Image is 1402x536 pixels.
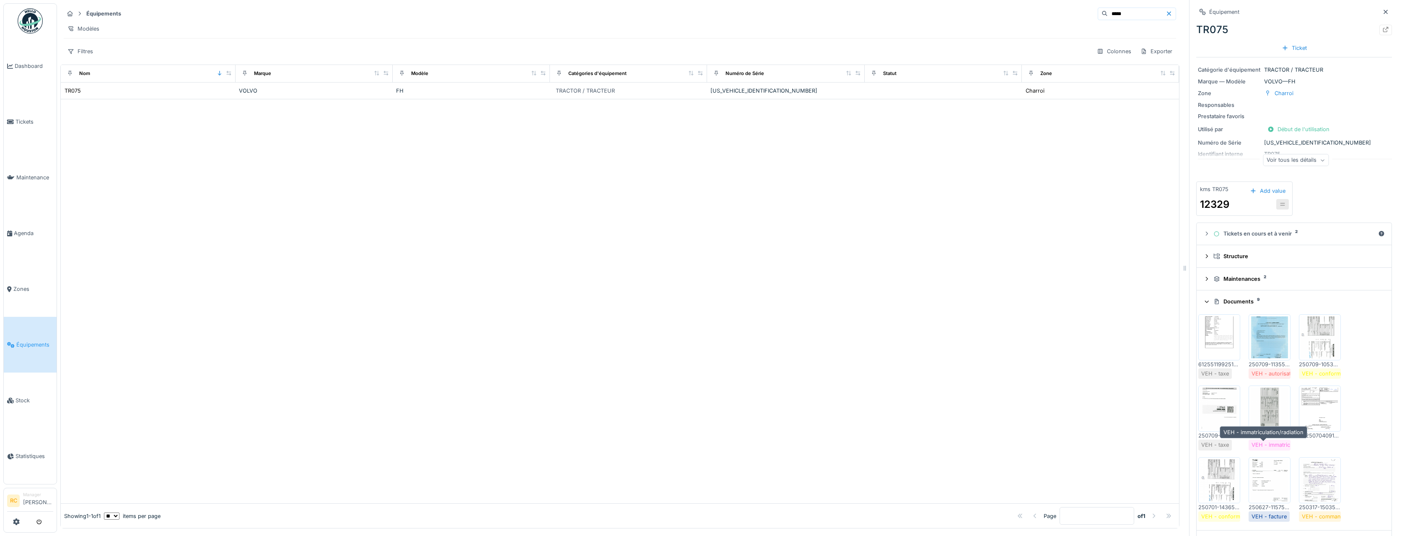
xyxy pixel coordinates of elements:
[4,205,57,261] a: Agenda
[1213,275,1381,283] div: Maintenances
[1200,249,1388,264] summary: Structure
[1200,316,1238,358] img: tsfry2hbfa4tk01jgsklwiqhff47
[4,94,57,150] a: Tickets
[1209,8,1239,16] div: Équipement
[1198,112,1261,120] div: Prestataire favoris
[1201,370,1229,378] div: VEH - taxe
[1198,89,1261,97] div: Zone
[23,492,53,498] div: Manager
[1137,45,1176,57] div: Exporter
[1249,360,1291,368] div: 250709-113550-AMI-TR075-77 doc00600420250709112019.pdf
[65,87,81,95] div: TR075
[411,70,428,77] div: Modèle
[1200,271,1388,287] summary: Maintenances2
[1302,513,1347,520] div: VEH - commande
[1200,226,1388,242] summary: Tickets en cours et à venir2
[1264,124,1333,135] div: Début de l'utilisation
[4,261,57,317] a: Zones
[1198,125,1261,133] div: Utilisé par
[1198,78,1261,85] div: Marque — Modèle
[1196,22,1392,37] div: TR075
[1201,441,1229,449] div: VEH - taxe
[1252,513,1287,520] div: VEH - facture
[1138,512,1145,520] strong: of 1
[1275,89,1293,97] div: Charroi
[79,70,90,77] div: Nom
[1252,441,1332,449] div: VEH - immatriculation/radiation
[83,10,124,18] strong: Équipements
[239,87,389,95] div: VOLVO
[1213,230,1375,238] div: Tickets en cours et à venir
[1249,503,1291,511] div: 250627-115751-AMI-TR075-83 doc00580920250627114910.pdf
[1252,370,1299,378] div: VEH - autorisation
[396,87,547,95] div: FH
[14,229,53,237] span: Agenda
[16,396,53,404] span: Stock
[23,492,53,510] li: [PERSON_NAME]
[4,150,57,205] a: Maintenance
[1198,66,1261,74] div: Catégorie d'équipement
[1302,370,1347,378] div: VEH - conformité
[4,38,57,94] a: Dashboard
[1201,513,1246,520] div: VEH - conformité
[1299,360,1341,368] div: 250709-105355-AMI-TR075-78 doc00599320250709104941.pdf
[1263,154,1329,166] div: Voir tous les détails
[64,45,97,57] div: Filtres
[1200,459,1238,501] img: 1ggqedjcls59m3ods4iljvh6ly7c
[1198,78,1390,85] div: VOLVO — FH
[15,62,53,70] span: Dashboard
[1093,45,1135,57] div: Colonnes
[1251,316,1288,358] img: g09zyibn1d8grvc1b0gj4ure8vhq
[710,87,861,95] div: [US_VEHICLE_IDENTIFICATION_NUMBER]
[1198,432,1240,440] div: 250709-105333-AMI-TR075-128 doc00599220250709104921.pdf
[16,173,53,181] span: Maintenance
[1278,42,1310,54] div: Ticket
[883,70,897,77] div: Statut
[1247,185,1289,197] div: Add value
[16,341,53,349] span: Équipements
[104,512,161,520] div: items per page
[1044,512,1056,520] div: Page
[1251,388,1288,430] img: hoyydbsxhamd1yy1ha930rqf18x8
[1213,252,1381,260] div: Structure
[1198,101,1261,109] div: Responsables
[1213,298,1381,306] div: Documents
[1299,432,1341,440] div: 20250704091336343788.pdf
[254,70,271,77] div: Marque
[16,118,53,126] span: Tickets
[1040,70,1052,77] div: Zone
[726,70,764,77] div: Numéro de Série
[4,428,57,484] a: Statistiques
[7,492,53,512] a: RC Manager[PERSON_NAME]
[1200,294,1388,309] summary: Documents9
[64,23,103,35] div: Modèles
[1198,503,1240,511] div: 250701-143657-MVA-TR075-78 scan_HS_charroi_20250701134225.pdf
[1251,459,1288,501] img: b21pk01ceyjwiivbcajsp2pa68uv
[1198,360,1240,368] div: 6125511992517094120.pdf
[1198,139,1261,147] div: Numéro de Série
[1220,426,1307,438] div: VEH - immatriculation/radiation
[1301,459,1339,501] img: 2zog9rg0d19mr2neo0lvo9wdiu40
[64,512,101,520] div: Showing 1 - 1 of 1
[1299,503,1341,511] div: 250317-150350-AMI-TR075-79 doc00454920250317145547_001.pdf
[4,317,57,373] a: Équipements
[568,70,627,77] div: Catégories d'équipement
[18,8,43,34] img: Badge_color-CXgf-gQk.svg
[1301,388,1339,430] img: 3am3tg7uj6wh5cczpdy954qhke2f
[13,285,53,293] span: Zones
[1200,388,1238,430] img: v9eorcphc0bwinmoazi25ys47um4
[4,373,57,428] a: Stock
[16,452,53,460] span: Statistiques
[1301,316,1339,358] img: m5rezapqb24vgbxmc3wo9xzd8gvh
[7,495,20,507] li: RC
[1200,197,1229,212] div: 12329
[1198,139,1390,147] div: [US_VEHICLE_IDENTIFICATION_NUMBER]
[1200,185,1228,193] div: kms TR075
[1198,66,1390,74] div: TRACTOR / TRACTEUR
[556,87,615,95] div: TRACTOR / TRACTEUR
[1026,87,1044,95] div: Charroi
